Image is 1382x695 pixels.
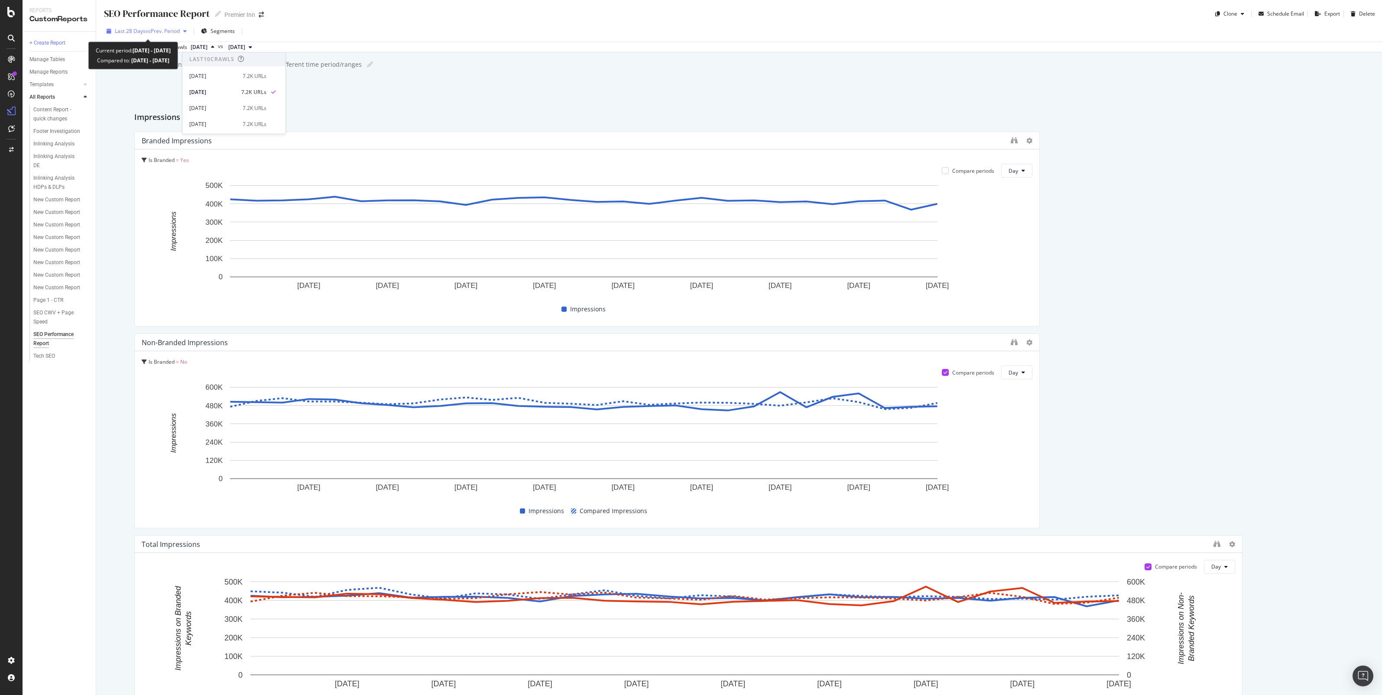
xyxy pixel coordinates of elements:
[96,45,171,55] div: Current period:
[33,127,80,136] div: Footer Investigation
[570,304,606,314] span: Impressions
[33,296,63,305] div: Page 1 - CTR
[1001,164,1032,178] button: Day
[33,246,80,255] div: New Custom Report
[33,208,80,217] div: New Custom Report
[1009,369,1018,376] span: Day
[142,136,212,145] div: Branded Impressions
[1347,7,1375,21] button: Delete
[33,258,80,267] div: New Custom Report
[184,611,193,645] text: Keywords
[769,484,792,492] text: [DATE]
[189,55,234,63] div: Last 10 Crawls
[33,152,90,170] a: Inlinking Analysis DE
[189,72,237,80] div: [DATE]
[454,282,478,290] text: [DATE]
[33,195,90,204] a: New Custom Report
[187,42,218,52] button: [DATE]
[224,10,255,19] div: Premier Inn
[225,42,256,52] button: [DATE]
[189,120,237,128] div: [DATE]
[115,27,146,35] span: Last 28 Days
[219,273,223,281] text: 0
[33,195,80,204] div: New Custom Report
[1204,560,1235,574] button: Day
[1324,10,1340,17] div: Export
[33,220,80,230] div: New Custom Report
[243,120,266,128] div: 7.2K URLs
[926,282,949,290] text: [DATE]
[205,200,223,208] text: 400K
[33,152,81,170] div: Inlinking Analysis DE
[1359,10,1375,17] div: Delete
[29,39,65,48] div: + Create Report
[847,282,870,290] text: [DATE]
[176,358,179,365] span: =
[243,104,266,112] div: 7.2K URLs
[33,233,80,242] div: New Custom Report
[224,578,243,586] text: 500K
[297,282,321,290] text: [DATE]
[238,671,243,679] text: 0
[952,167,994,175] div: Compare periods
[29,55,65,64] div: Manage Tables
[33,174,84,192] div: Inlinking Analysis HDPs & DLPs
[847,484,870,492] text: [DATE]
[33,105,90,123] a: Content Report - quick changes
[149,358,175,365] span: Is Branded
[224,615,243,624] text: 300K
[142,181,1026,296] div: A chart.
[33,283,80,292] div: New Custom Report
[130,57,169,64] b: [DATE] - [DATE]
[142,577,1227,694] svg: A chart.
[33,174,90,192] a: Inlinking Analysis HDPs & DLPs
[454,484,478,492] text: [DATE]
[29,39,90,48] a: + Create Report
[1353,666,1373,686] div: Open Intercom Messenger
[228,43,245,51] span: 2025 Aug. 25th
[33,271,90,280] a: New Custom Report
[205,236,223,245] text: 200K
[29,93,81,102] a: All Reports
[205,420,223,428] text: 360K
[1211,563,1221,570] span: Day
[817,679,842,688] text: [DATE]
[952,369,994,376] div: Compare periods
[1127,596,1145,605] text: 480K
[180,156,189,164] span: Yes
[1127,578,1145,586] text: 600K
[174,585,182,670] text: Impressions on Branded
[926,484,949,492] text: [DATE]
[533,282,556,290] text: [DATE]
[720,679,745,688] text: [DATE]
[1267,10,1304,17] div: Schedule Email
[133,47,171,54] b: [DATE] - [DATE]
[29,68,68,77] div: Manage Reports
[1213,540,1220,547] div: binoculars
[224,596,243,605] text: 400K
[29,55,90,64] a: Manage Tables
[1127,615,1145,624] text: 360K
[29,7,89,14] div: Reports
[103,24,190,38] button: Last 28 DaysvsPrev. Period
[1127,671,1131,679] text: 0
[176,156,179,164] span: =
[219,475,223,483] text: 0
[142,383,1026,498] svg: A chart.
[169,211,178,251] text: Impressions
[198,24,238,38] button: Segments
[224,634,243,642] text: 200K
[1011,339,1018,346] div: binoculars
[29,80,54,89] div: Templates
[376,484,399,492] text: [DATE]
[33,283,90,292] a: New Custom Report
[33,220,90,230] a: New Custom Report
[97,55,169,65] div: Compared to:
[189,88,236,96] div: [DATE]
[335,679,360,688] text: [DATE]
[205,438,223,446] text: 240K
[769,282,792,290] text: [DATE]
[218,42,225,50] span: vs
